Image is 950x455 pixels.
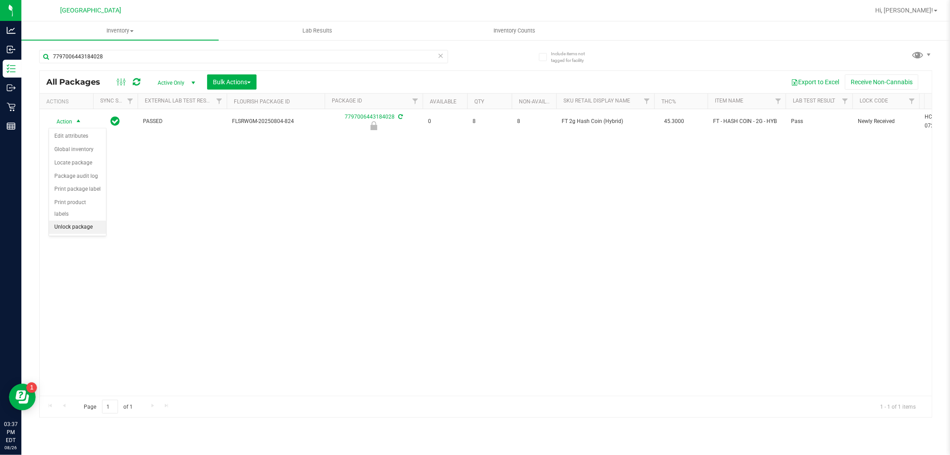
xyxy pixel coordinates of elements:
[76,400,140,414] span: Page of 1
[21,21,219,40] a: Inventory
[234,98,290,105] a: Flourish Package ID
[562,117,649,126] span: FT 2g Hash Coin (Hybrid)
[213,78,251,86] span: Bulk Actions
[46,98,90,105] div: Actions
[49,183,106,196] li: Print package label
[517,117,551,126] span: 8
[290,27,344,35] span: Lab Results
[7,64,16,73] inline-svg: Inventory
[7,83,16,92] inline-svg: Outbound
[905,94,919,109] a: Filter
[100,98,135,104] a: Sync Status
[232,117,319,126] span: FLSRWGM-20250804-824
[563,98,630,104] a: Sku Retail Display Name
[858,117,914,126] span: Newly Received
[7,122,16,131] inline-svg: Reports
[845,74,918,90] button: Receive Non-Cannabis
[7,102,16,111] inline-svg: Retail
[212,94,227,109] a: Filter
[49,143,106,156] li: Global inventory
[219,21,416,40] a: Lab Results
[661,98,676,105] a: THC%
[430,98,457,105] a: Available
[875,7,933,14] span: Hi, [PERSON_NAME]!
[519,98,559,105] a: Non-Available
[143,117,221,126] span: PASSED
[785,74,845,90] button: Export to Excel
[474,98,484,105] a: Qty
[9,384,36,410] iframe: Resource center
[39,50,448,63] input: Search Package ID, Item Name, SKU, Lot or Part Number...
[21,27,219,35] span: Inventory
[323,121,424,130] div: Newly Received
[551,50,595,64] span: Include items not tagged for facility
[7,45,16,54] inline-svg: Inbound
[123,94,138,109] a: Filter
[428,117,462,126] span: 0
[345,114,395,120] a: 7797006443184028
[46,77,109,87] span: All Packages
[873,400,923,413] span: 1 - 1 of 1 items
[111,115,120,127] span: In Sync
[715,98,743,104] a: Item Name
[102,400,118,414] input: 1
[860,98,888,104] a: Lock Code
[473,117,506,126] span: 8
[640,94,654,109] a: Filter
[49,170,106,183] li: Package audit log
[660,115,689,128] span: 45.3000
[4,420,17,444] p: 03:37 PM EDT
[791,117,847,126] span: Pass
[438,50,444,61] span: Clear
[408,94,423,109] a: Filter
[207,74,257,90] button: Bulk Actions
[713,117,780,126] span: FT - HASH COIN - 2G - HYB
[145,98,215,104] a: External Lab Test Result
[49,115,73,128] span: Action
[49,156,106,170] li: Locate package
[416,21,613,40] a: Inventory Counts
[7,26,16,35] inline-svg: Analytics
[49,130,106,143] li: Edit attributes
[482,27,548,35] span: Inventory Counts
[61,7,122,14] span: [GEOGRAPHIC_DATA]
[771,94,786,109] a: Filter
[4,444,17,451] p: 08/26
[49,196,106,221] li: Print product labels
[49,221,106,234] li: Unlock package
[26,382,37,393] iframe: Resource center unread badge
[793,98,835,104] a: Lab Test Result
[332,98,362,104] a: Package ID
[73,115,84,128] span: select
[397,114,403,120] span: Sync from Compliance System
[838,94,852,109] a: Filter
